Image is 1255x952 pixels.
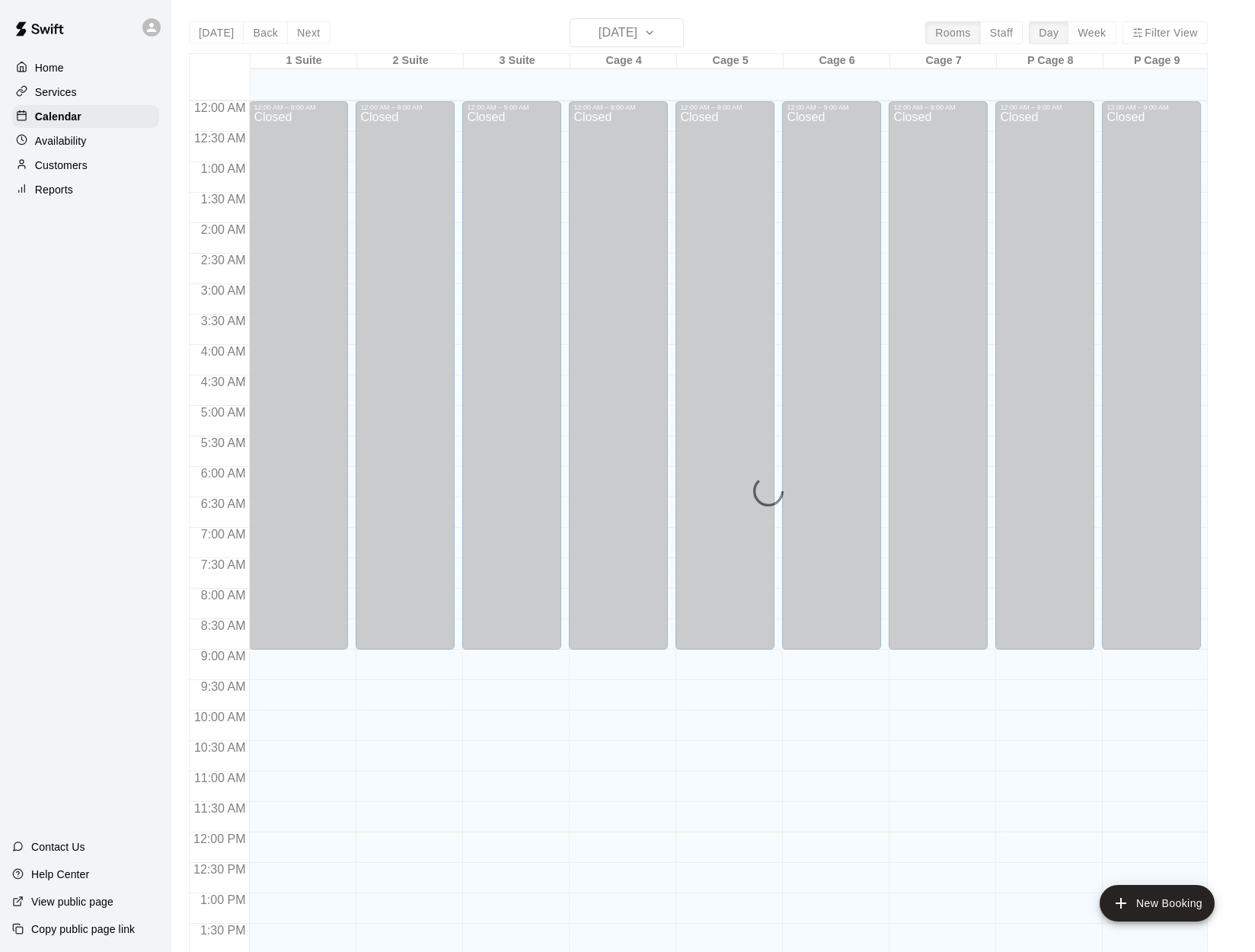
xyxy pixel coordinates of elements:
[190,772,250,784] span: 11:00 AM
[1103,54,1210,69] div: P Cage 9
[997,54,1103,69] div: P Cage 8
[196,924,250,937] span: 1:30 PM
[190,101,250,114] span: 12:00 AM
[464,54,570,69] div: 3 Suite
[190,711,250,724] span: 10:00 AM
[995,101,1094,650] div: 12:00 AM – 9:00 AM: Closed
[467,111,557,655] div: Closed
[890,54,997,69] div: Cage 7
[12,81,159,104] a: Services
[467,104,557,111] div: 12:00 AM – 9:00 AM
[197,375,250,388] span: 4:30 AM
[197,223,250,236] span: 2:00 AM
[1102,101,1201,650] div: 12:00 AM – 9:00 AM: Closed
[12,178,159,201] a: Reports
[360,111,450,655] div: Closed
[35,182,73,197] p: Reports
[35,85,77,100] p: Services
[249,101,348,650] div: 12:00 AM – 9:00 AM: Closed
[573,104,663,111] div: 12:00 AM – 9:00 AM
[360,104,450,111] div: 12:00 AM – 9:00 AM
[197,558,250,571] span: 7:30 AM
[197,193,250,206] span: 1:30 AM
[12,129,159,152] a: Availability
[197,589,250,602] span: 8:00 AM
[197,528,250,541] span: 7:00 AM
[889,101,988,650] div: 12:00 AM – 9:00 AM: Closed
[197,680,250,693] span: 9:30 AM
[251,54,357,69] div: 1 Suite
[197,467,250,480] span: 6:00 AM
[680,111,770,655] div: Closed
[190,741,250,754] span: 10:30 AM
[35,109,81,124] p: Calendar
[573,111,663,655] div: Closed
[12,56,159,79] a: Home
[462,101,561,650] div: 12:00 AM – 9:00 AM: Closed
[197,345,250,358] span: 4:00 AM
[254,104,343,111] div: 12:00 AM – 9:00 AM
[190,832,249,845] span: 12:00 PM
[254,111,343,655] div: Closed
[31,894,113,909] p: View public page
[31,839,85,855] p: Contact Us
[356,101,455,650] div: 12:00 AM – 9:00 AM: Closed
[197,284,250,297] span: 3:00 AM
[35,60,64,75] p: Home
[190,863,249,876] span: 12:30 PM
[196,893,250,906] span: 1:00 PM
[35,133,87,149] p: Availability
[190,802,250,815] span: 11:30 AM
[680,104,770,111] div: 12:00 AM – 9:00 AM
[197,406,250,419] span: 5:00 AM
[782,101,881,650] div: 12:00 AM – 9:00 AM: Closed
[197,315,250,327] span: 3:30 AM
[787,104,877,111] div: 12:00 AM – 9:00 AM
[893,104,983,111] div: 12:00 AM – 9:00 AM
[197,497,250,510] span: 6:30 AM
[1000,104,1090,111] div: 12:00 AM – 9:00 AM
[12,105,159,128] a: Calendar
[677,54,784,69] div: Cage 5
[35,158,88,173] p: Customers
[31,867,89,882] p: Help Center
[357,54,464,69] div: 2 Suite
[893,111,983,655] div: Closed
[197,436,250,449] span: 5:30 AM
[1107,104,1196,111] div: 12:00 AM – 9:00 AM
[197,254,250,267] span: 2:30 AM
[190,132,250,145] span: 12:30 AM
[12,154,159,177] a: Customers
[675,101,774,650] div: 12:00 AM – 9:00 AM: Closed
[1000,111,1090,655] div: Closed
[1107,111,1196,655] div: Closed
[31,922,135,937] p: Copy public page link
[197,162,250,175] span: 1:00 AM
[570,54,677,69] div: Cage 4
[197,619,250,632] span: 8:30 AM
[569,101,668,650] div: 12:00 AM – 9:00 AM: Closed
[1100,885,1215,922] button: add
[197,650,250,663] span: 9:00 AM
[787,111,877,655] div: Closed
[784,54,890,69] div: Cage 6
